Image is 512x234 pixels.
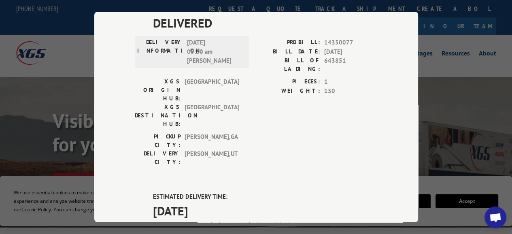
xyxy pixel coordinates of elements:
label: PROBILL: [256,38,320,47]
span: 1 [324,77,378,87]
div: The estimated time is using the time zone for the delivery destination. [153,219,378,227]
span: [PERSON_NAME] , UT [185,149,239,166]
span: [DATE] [324,47,378,56]
label: XGS DESTINATION HUB: [135,103,181,128]
label: PICKUP CITY: [135,132,181,149]
label: DELIVERY CITY: [135,149,181,166]
label: XGS ORIGIN HUB: [135,77,181,103]
label: DELIVERY INFORMATION: [137,38,183,66]
a: Open chat [484,206,506,228]
label: PIECES: [256,77,320,87]
label: WEIGHT: [256,86,320,96]
label: BILL DATE: [256,47,320,56]
span: 643851 [324,56,378,73]
span: 150 [324,86,378,96]
span: [DATE] 09:30 am [PERSON_NAME] [187,38,242,66]
span: [PERSON_NAME] , GA [185,132,239,149]
span: [GEOGRAPHIC_DATA] [185,77,239,103]
span: 14350077 [324,38,378,47]
span: [DATE] [153,201,378,219]
span: [GEOGRAPHIC_DATA] [185,103,239,128]
span: DELIVERED [153,14,378,32]
label: BILL OF LADING: [256,56,320,73]
label: ESTIMATED DELIVERY TIME: [153,192,378,202]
